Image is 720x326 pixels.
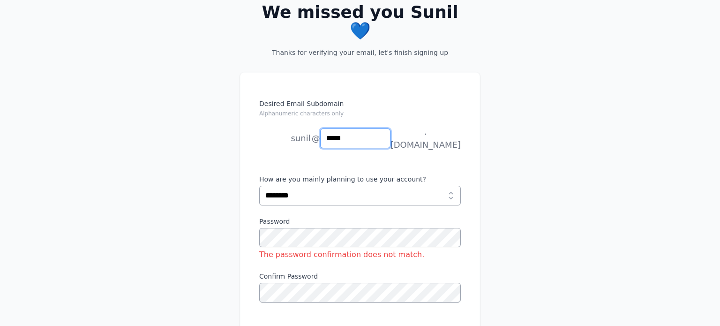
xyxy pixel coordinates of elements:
small: Alphanumeric characters only [259,110,344,117]
span: @ [312,132,320,145]
label: Desired Email Subdomain [259,99,461,123]
label: Password [259,217,461,226]
label: How are you mainly planning to use your account? [259,174,461,184]
span: .[DOMAIN_NAME] [390,125,461,152]
label: Confirm Password [259,272,461,281]
li: sunil [259,129,311,148]
div: The password confirmation does not match. [259,249,461,260]
h2: We missed you Sunil 💙 [255,3,465,40]
p: Thanks for verifying your email, let's finish signing up [255,48,465,57]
